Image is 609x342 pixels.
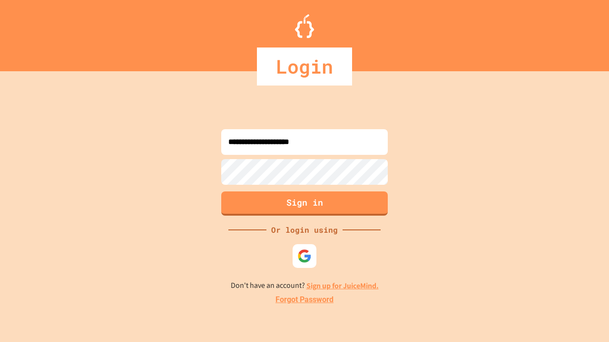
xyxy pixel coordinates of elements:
div: Login [257,47,352,85]
a: Sign up for JuiceMind. [306,281,379,291]
button: Sign in [221,191,388,216]
a: Forgot Password [275,294,334,305]
img: google-icon.svg [297,249,312,263]
div: Or login using [266,224,343,236]
img: Logo.svg [295,14,314,38]
p: Don't have an account? [231,280,379,292]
